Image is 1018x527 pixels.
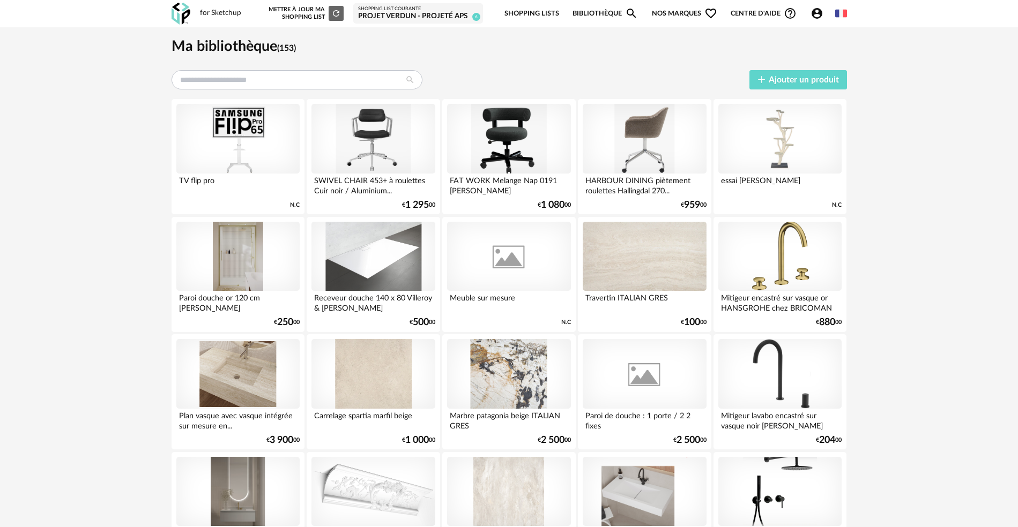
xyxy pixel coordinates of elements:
div: Paroi douche or 120 cm [PERSON_NAME] [176,291,300,312]
span: 500 [413,319,429,326]
span: 204 [819,436,835,444]
span: Magnify icon [625,7,638,20]
span: Refresh icon [331,10,341,16]
span: Nos marques [652,1,717,26]
span: 100 [684,319,700,326]
span: 3 900 [270,436,293,444]
div: essai [PERSON_NAME] [718,174,842,195]
button: Ajouter un produit [749,70,847,90]
a: BibliothèqueMagnify icon [573,1,638,26]
div: SWIVEL CHAIR 453+ à roulettes Cuir noir / Aluminium... [311,174,435,195]
span: N.C [832,201,842,209]
div: Marbre patagonia beige ITALIAN GRES [447,409,570,430]
span: Heart Outline icon [704,7,717,20]
a: TV flip pro TV flip pro N.C [172,99,304,214]
a: Paroi douche or 120 cm LEROY MERLIN Paroi douche or 120 cm [PERSON_NAME] €25000 [172,217,304,332]
div: Shopping List courante [358,6,478,12]
div: TV flip pro [176,174,300,195]
span: Account Circle icon [811,7,823,20]
div: € 00 [673,436,707,444]
div: Meuble sur mesure [447,291,570,312]
a: Paroi de douche : 1 porte / 2 2 fixes Paroi de douche : 1 porte / 2 2 fixes €2 50000 [578,334,711,449]
a: Carrelage spartia marfil beige Carrelage spartia marfil beige €1 00000 [307,334,440,449]
div: € 00 [816,319,842,326]
div: € 00 [816,436,842,444]
div: € 00 [402,436,435,444]
div: Paroi de douche : 1 porte / 2 2 fixes [583,409,706,430]
div: Mettre à jour ma Shopping List [266,6,344,21]
span: Ajouter un produit [769,76,839,84]
div: Mitigeur encastré sur vasque or HANSGROHE chez BRICOMAN [718,291,842,312]
span: 250 [277,319,293,326]
div: € 00 [274,319,300,326]
span: 1 295 [405,201,429,209]
span: 1 000 [405,436,429,444]
a: SWIVEL CHAIR 453+ à roulettes Cuir noir / Aluminium poli VIPP SWIVEL CHAIR 453+ à roulettes Cuir ... [307,99,440,214]
div: Carrelage spartia marfil beige [311,409,435,430]
h1: Ma bibliothèque [172,37,847,56]
a: Plan vasque avec vasque intégrée sur mesure en travertin Plan vasque avec vasque intégrée sur mes... [172,334,304,449]
span: Centre d'aideHelp Circle Outline icon [731,7,797,20]
a: Meuble sur mesure Meuble sur mesure N.C [442,217,575,332]
span: N.C [290,201,300,209]
a: Mitigeur encastré sur vasque or HANSGROHE chez BRICOMAN Mitigeur encastré sur vasque or HANSGROHE... [714,217,846,332]
div: € 00 [538,201,571,209]
a: Marbre patagonia beige ITALIAN GRES Marbre patagonia beige ITALIAN GRES €2 50000 [442,334,575,449]
a: Mitigeur lavabo encastré sur vasque noir LEROY MERLIN Mitigeur lavabo encastré sur vasque noir [P... [714,334,846,449]
a: essai pauline essai [PERSON_NAME] N.C [714,99,846,214]
div: € 00 [266,436,300,444]
div: Projet Verdun - Projeté APS [358,12,478,21]
a: HARBOUR DINING piètement roulettes Hallingdal 270 AUDO COPENHAGEN HARBOUR DINING piètement roulet... [578,99,711,214]
a: Receveur douche 140 x 80 Villeroy & boch REUTER Receveur douche 140 x 80 Villeroy & [PERSON_NAME]... [307,217,440,332]
span: 2 500 [677,436,700,444]
a: Shopping Lists [504,1,559,26]
div: FAT WORK Melange Nap 0191 [PERSON_NAME] [447,174,570,195]
span: 6 [472,13,480,21]
span: N.C [561,319,571,326]
div: € 00 [402,201,435,209]
div: Receveur douche 140 x 80 Villeroy & [PERSON_NAME] [311,291,435,312]
img: OXP [172,3,190,25]
div: Plan vasque avec vasque intégrée sur mesure en... [176,409,300,430]
div: Travertin ITALIAN GRES [583,291,706,312]
div: HARBOUR DINING piètement roulettes Hallingdal 270... [583,174,706,195]
span: 959 [684,201,700,209]
span: 880 [819,319,835,326]
span: 1 080 [541,201,564,209]
div: € 00 [681,201,707,209]
a: Travertin ITALIAN GRES Travertin ITALIAN GRES €10000 [578,217,711,332]
span: Help Circle Outline icon [784,7,797,20]
img: fr [835,7,847,19]
a: FAT WORK Melange Nap 0191 TOM DIXON FAT WORK Melange Nap 0191 [PERSON_NAME] €1 08000 [442,99,575,214]
div: € 00 [681,319,707,326]
div: € 00 [538,436,571,444]
span: (153) [277,44,296,52]
span: 2 500 [541,436,564,444]
div: € 00 [410,319,435,326]
a: Shopping List courante Projet Verdun - Projeté APS 6 [358,6,478,21]
div: Mitigeur lavabo encastré sur vasque noir [PERSON_NAME] [718,409,842,430]
span: Account Circle icon [811,7,828,20]
div: for Sketchup [200,9,241,18]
